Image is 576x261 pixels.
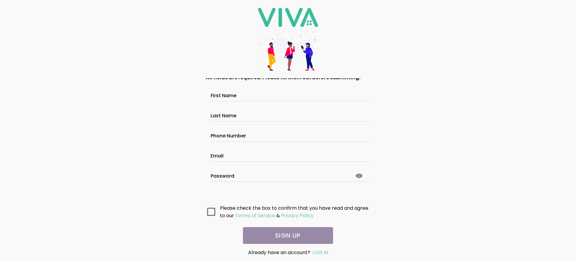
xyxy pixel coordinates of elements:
[235,212,275,219] ion-text: Terms of Service
[218,249,358,256] div: Already have an account?
[281,212,313,219] ion-text: Privacy Policy
[313,249,328,256] a: LOG IN
[206,74,360,81] strong: All fields are required. Please fill them out before submitting.
[218,203,372,221] ion-col: Please check the box to confirm that you have read and agree to our &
